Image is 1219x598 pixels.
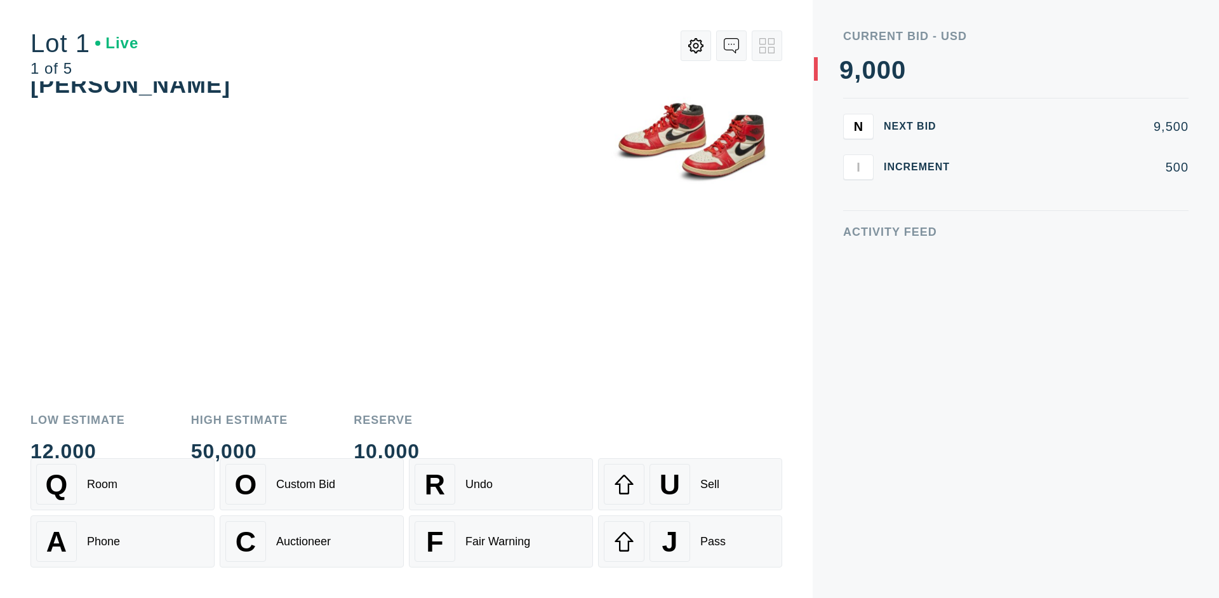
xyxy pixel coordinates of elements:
[862,57,876,83] div: 0
[191,423,288,443] div: 50,000
[660,468,680,501] span: U
[30,396,125,407] div: Low Estimate
[409,458,593,510] button: RUndo
[220,515,404,567] button: CAuctioneer
[354,423,420,443] div: 10,000
[30,423,125,443] div: 12,000
[87,535,120,548] div: Phone
[891,57,906,83] div: 0
[598,458,782,510] button: USell
[426,526,443,558] span: F
[843,114,874,139] button: N
[877,57,891,83] div: 0
[409,515,593,567] button: FFair Warning
[46,526,67,558] span: A
[46,468,68,501] span: Q
[87,478,117,491] div: Room
[30,61,138,76] div: 1 of 5
[884,162,960,172] div: Increment
[856,160,860,174] span: I
[425,468,445,501] span: R
[700,535,726,548] div: Pass
[884,121,960,132] div: Next Bid
[843,31,1189,42] div: Current Bid - USD
[465,478,493,491] div: Undo
[30,458,215,510] button: QRoom
[235,468,257,501] span: O
[465,535,530,548] div: Fair Warning
[30,515,215,567] button: APhone
[95,36,138,51] div: Live
[236,526,256,558] span: C
[276,478,335,491] div: Custom Bid
[30,85,230,111] div: [PERSON_NAME]
[854,119,863,133] span: N
[354,396,420,407] div: Reserve
[700,478,719,491] div: Sell
[854,57,862,311] div: ,
[970,120,1189,133] div: 9,500
[662,526,677,558] span: J
[839,57,854,83] div: 9
[276,535,331,548] div: Auctioneer
[598,515,782,567] button: JPass
[843,154,874,180] button: I
[970,161,1189,173] div: 500
[220,458,404,510] button: OCustom Bid
[843,226,1189,238] div: Activity Feed
[191,396,288,407] div: High Estimate
[30,31,138,56] div: Lot 1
